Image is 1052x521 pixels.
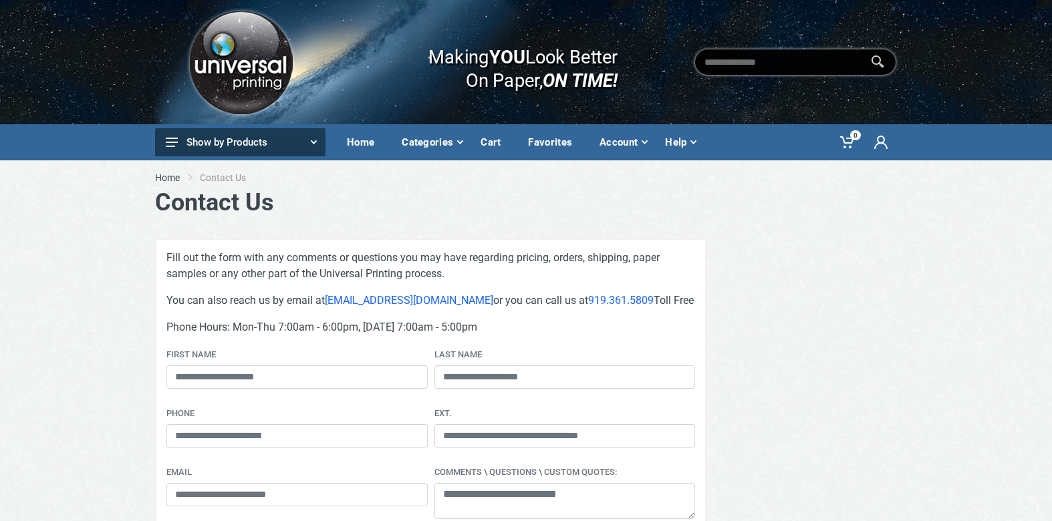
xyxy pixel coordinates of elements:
[471,128,519,156] div: Cart
[200,171,266,184] li: Contact Us
[392,128,471,156] div: Categories
[402,32,618,92] div: Making Look Better On Paper,
[850,130,861,140] span: 0
[588,294,654,307] a: 919.361.5809
[166,348,216,363] label: First Name
[338,124,392,160] a: Home
[166,250,695,282] p: Fill out the form with any comments or questions you may have regarding pricing, orders, shipping...
[543,69,618,92] i: ON TIME!
[155,188,897,217] h1: Contact Us
[434,466,617,480] label: Comments \ Questions \ Custom Quotes:
[434,407,452,421] label: Ext.
[519,124,590,160] a: Favorites
[155,128,325,156] button: Show by Products
[471,124,519,160] a: Cart
[166,293,695,309] p: You can also reach us by email at or you can call us at Toll Free
[166,407,194,421] label: Phone
[434,348,482,363] label: Last Name
[489,45,525,68] b: YOU
[338,128,392,156] div: Home
[519,128,590,156] div: Favorites
[155,171,897,184] nav: breadcrumb
[166,466,192,480] label: Email
[831,124,865,160] a: 0
[166,319,695,335] p: Phone Hours: Mon-Thu 7:00am - 6:00pm, [DATE] 7:00am - 5:00pm
[325,294,493,307] a: [EMAIL_ADDRESS][DOMAIN_NAME]
[155,171,180,184] a: Home
[590,128,656,156] div: Account
[184,6,297,119] img: Logo.png
[656,128,704,156] div: Help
